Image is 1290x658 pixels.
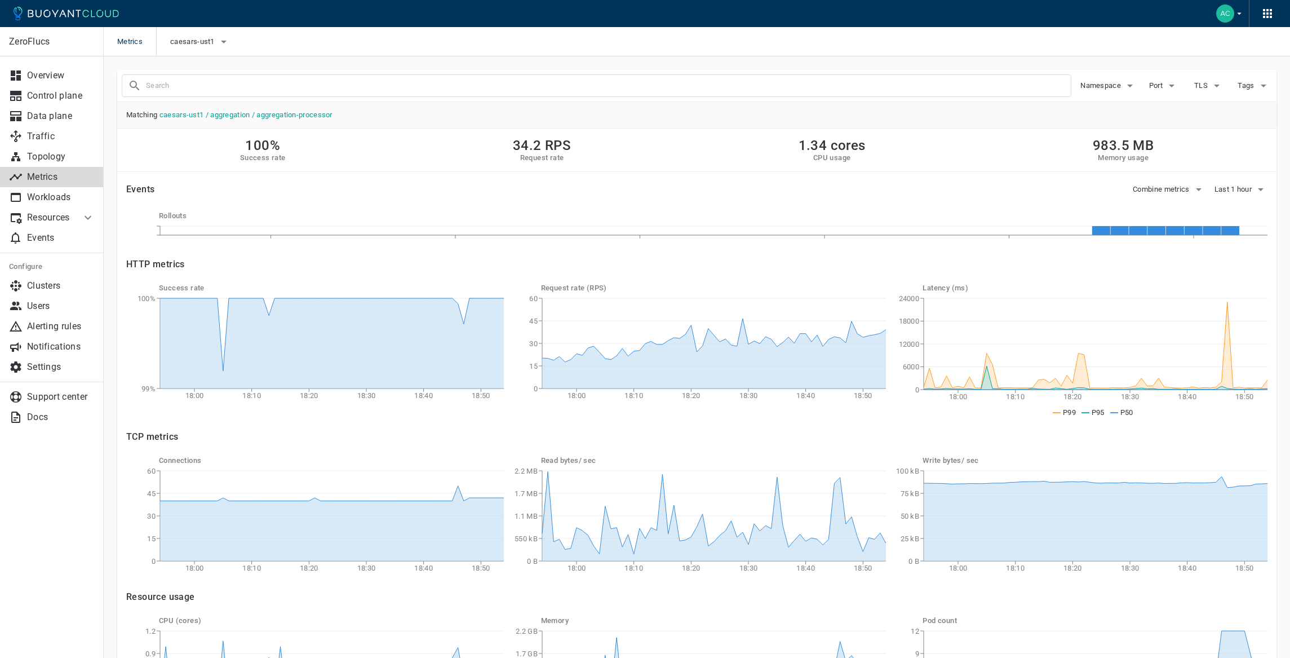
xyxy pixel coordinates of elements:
span: Combine metrics [1133,185,1192,194]
tspan: 18:00 [185,564,204,572]
h2: 100% [240,138,286,153]
p: Clusters [27,280,95,292]
tspan: 18:10 [242,391,261,400]
h4: Events [126,184,154,195]
tspan: 18:50 [472,391,490,400]
button: Namespace [1080,77,1137,94]
p: Overview [27,70,95,81]
span: Port [1149,81,1165,90]
tspan: 550 kB [515,535,538,543]
tspan: 99% [141,385,156,393]
span: P95 [1092,408,1105,417]
button: Last 1 hour [1214,181,1267,198]
tspan: 18:30 [357,564,376,572]
tspan: 18:10 [1007,392,1025,401]
h5: Configure [9,262,95,271]
p: Metrics [27,171,95,183]
tspan: 1.7 GB [516,650,538,658]
p: Settings [27,361,95,373]
tspan: 45 [529,317,538,325]
tspan: 18:10 [242,564,261,572]
button: TLS [1191,77,1227,94]
p: Topology [27,151,95,162]
tspan: 24000 [899,294,920,303]
tspan: 18:20 [1063,392,1082,401]
button: Port [1146,77,1182,94]
h4: HTTP metrics [126,259,185,270]
button: Combine metrics [1133,181,1205,198]
tspan: 12 [911,627,920,635]
h5: Rollouts [159,211,1267,220]
tspan: 18:40 [796,391,815,400]
tspan: 100 kB [897,467,920,475]
tspan: 75 kB [901,489,920,498]
h5: Request rate (RPS) [541,284,886,293]
p: Notifications [27,341,95,352]
tspan: 2.2 GB [516,627,538,635]
tspan: 18000 [899,317,920,325]
tspan: 18:40 [796,564,815,572]
tspan: 15 [147,535,156,543]
tspan: 18:50 [472,564,490,572]
p: Support center [27,391,95,403]
h5: Request rate [513,153,571,162]
p: ZeroFlucs [9,36,94,47]
tspan: 9 [915,650,919,658]
tspan: 25 kB [901,535,920,543]
tspan: 18:10 [624,564,643,572]
h2: 1.34 cores [799,138,866,153]
h5: Memory usage [1093,153,1154,162]
tspan: 6000 [903,363,919,371]
tspan: 15 [529,362,538,370]
h5: CPU usage [799,153,866,162]
tspan: 0.9 [145,650,156,658]
tspan: 30 [529,339,538,348]
p: Control plane [27,90,95,101]
span: Metrics [117,27,156,56]
h5: Success rate [240,153,286,162]
tspan: 18:40 [414,391,433,400]
tspan: 18:10 [1007,564,1025,572]
tspan: 0 [152,557,156,566]
tspan: 60 [147,467,156,475]
p: Events [27,232,95,244]
tspan: 60 [529,294,538,303]
h4: TCP metrics [126,431,1267,443]
a: caesars-ust1 / aggregation / aggregation-processor [159,111,333,119]
h5: Pod count [923,616,1267,625]
tspan: 18:50 [854,564,872,572]
h5: Memory [541,616,886,625]
h5: Read bytes / sec [541,456,886,465]
span: TLS [1194,81,1210,90]
span: Matching [117,102,1276,128]
tspan: 0 B [527,557,538,566]
span: Last 1 hour [1214,185,1254,194]
tspan: 1.1 MB [515,512,538,520]
tspan: 18:40 [414,564,433,572]
tspan: 18:10 [624,391,643,400]
tspan: 18:50 [854,391,872,400]
tspan: 18:20 [682,391,701,400]
tspan: 45 [147,489,156,498]
button: Tags [1236,77,1272,94]
tspan: 50 kB [901,512,920,520]
tspan: 18:50 [1235,392,1254,401]
tspan: 18:00 [949,392,968,401]
p: Alerting rules [27,321,95,332]
h4: Resource usage [126,591,1267,603]
p: Resources [27,212,72,223]
tspan: 18:30 [1121,392,1140,401]
tspan: 0 [915,386,919,394]
tspan: 18:20 [1063,564,1082,572]
span: Namespace [1080,81,1123,90]
tspan: 18:30 [357,391,376,400]
tspan: 0 B [908,557,919,566]
h5: Latency (ms) [923,284,1267,293]
button: caesars-ust1 [170,33,230,50]
tspan: 18:00 [567,391,586,400]
tspan: 18:30 [739,564,757,572]
p: Users [27,301,95,312]
tspan: 100% [138,294,156,303]
h2: 34.2 RPS [513,138,571,153]
tspan: 2.2 MB [515,467,538,475]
